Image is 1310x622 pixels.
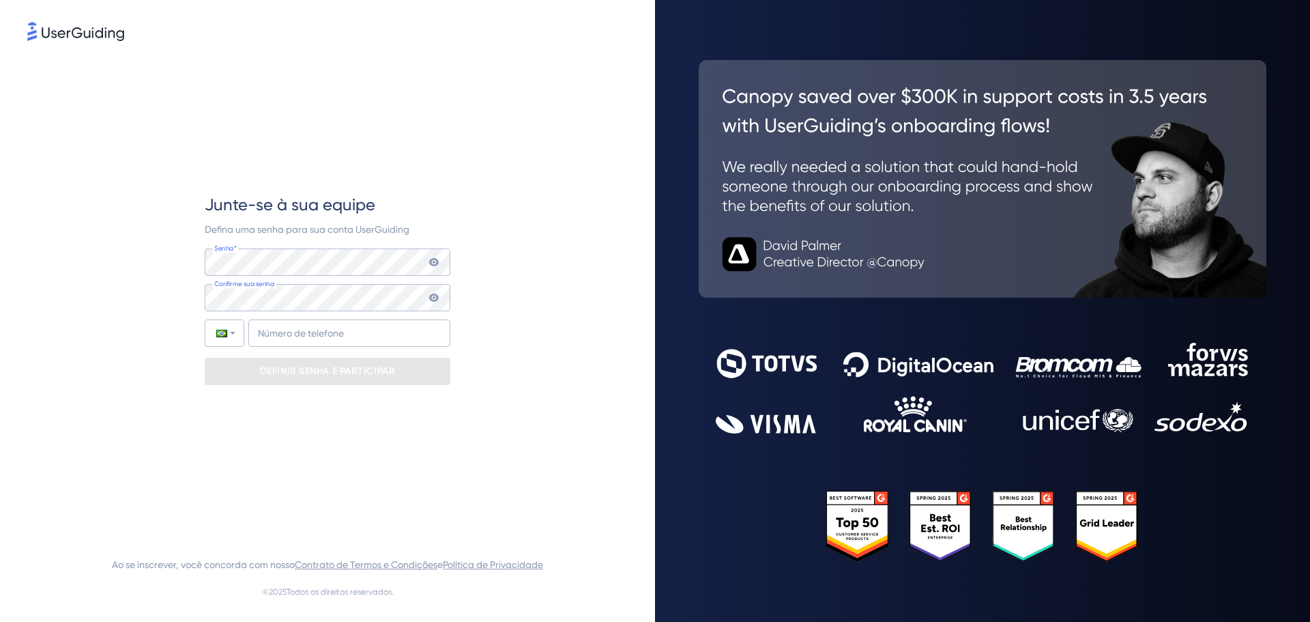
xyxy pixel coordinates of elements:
font: Contrato de Termos e Condições [295,559,437,570]
font: DEFINIR SENHA E PARTICIPAR [260,365,396,377]
font: Todos os direitos reservados. [287,587,394,597]
input: Número de telefone [248,320,450,347]
font: © [262,587,269,597]
font: Política de Privacidade [443,559,543,570]
font: 2025 [269,587,287,597]
font: Ao se inscrever, você concorda com nosso [112,559,295,570]
img: 26c0aa7c25a843aed4baddd2b5e0fa68.svg [699,60,1266,298]
img: 8faab4ba6bc7696a72372aa768b0286c.svg [27,22,124,41]
img: 9302ce2ac39453076f5bc0f2f2ca889b.svg [716,343,1249,434]
img: 25303e33045975176eb484905ab012ff.svg [826,491,1139,563]
font: e [437,559,443,570]
font: Defina uma senha para sua conta UserGuiding [205,224,409,235]
font: Junte-se à sua equipe [205,195,375,214]
div: Brasil: + 55 [205,320,244,346]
